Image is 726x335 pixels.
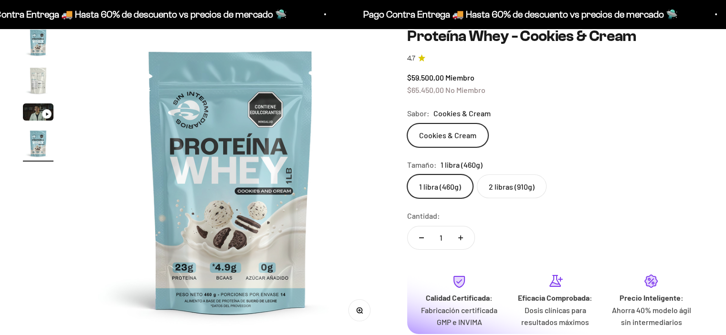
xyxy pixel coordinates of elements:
button: Ir al artículo 3 [23,103,53,123]
img: Proteína Whey - Cookies & Cream [23,65,53,96]
img: Proteína Whey - Cookies & Cream [23,128,53,159]
span: No Miembro [445,85,485,94]
button: Aumentar cantidad [447,226,474,249]
strong: Eficacia Comprobada: [518,293,592,302]
h1: Proteína Whey - Cookies & Cream [407,27,703,45]
button: Ir al artículo 2 [23,65,53,99]
p: Ahorra 40% modelo ágil sin intermediarios [611,304,692,328]
legend: Tamaño: [407,159,437,171]
p: Fabricación certificada GMP e INVIMA [419,304,499,328]
button: Reducir cantidad [408,226,435,249]
span: 4.7 [407,53,415,64]
img: Proteína Whey - Cookies & Cream [23,27,53,58]
span: Miembro [445,73,474,82]
img: Proteína Whey - Cookies & Cream [77,27,385,335]
strong: Calidad Certificada: [426,293,493,302]
span: $59.500,00 [407,73,444,82]
span: 1 libra (460g) [441,159,483,171]
legend: Sabor: [407,107,430,120]
strong: Precio Inteligente: [619,293,683,302]
label: Cantidad: [407,210,440,222]
span: Cookies & Cream [433,107,491,120]
button: Ir al artículo 4 [23,128,53,162]
span: $65.450,00 [407,85,444,94]
button: Ir al artículo 1 [23,27,53,61]
a: 4.74.7 de 5.0 estrellas [407,53,703,64]
p: Dosis clínicas para resultados máximos [515,304,596,328]
p: Pago Contra Entrega 🚚 Hasta 60% de descuento vs precios de mercado 🛸 [353,7,667,22]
